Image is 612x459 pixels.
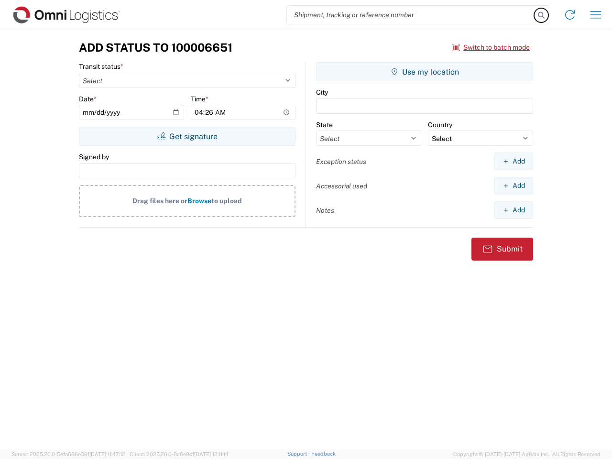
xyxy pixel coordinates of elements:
[132,197,187,205] span: Drag files here or
[187,197,211,205] span: Browse
[471,238,533,261] button: Submit
[79,62,123,71] label: Transit status
[79,127,295,146] button: Get signature
[191,95,208,103] label: Time
[211,197,242,205] span: to upload
[453,450,601,459] span: Copyright © [DATE]-[DATE] Agistix Inc., All Rights Reserved
[130,451,229,457] span: Client: 2025.20.0-8c6e0cf
[494,177,533,195] button: Add
[287,451,311,457] a: Support
[494,153,533,170] button: Add
[494,201,533,219] button: Add
[79,153,109,161] label: Signed by
[89,451,125,457] span: [DATE] 11:47:12
[316,120,333,129] label: State
[194,451,229,457] span: [DATE] 12:11:14
[316,182,367,190] label: Accessorial used
[428,120,452,129] label: Country
[79,41,232,55] h3: Add Status to 100006651
[79,95,97,103] label: Date
[316,206,334,215] label: Notes
[452,40,530,55] button: Switch to batch mode
[311,451,336,457] a: Feedback
[316,157,366,166] label: Exception status
[11,451,125,457] span: Server: 2025.20.0-5efa686e39f
[316,88,328,97] label: City
[287,6,535,24] input: Shipment, tracking or reference number
[316,62,533,81] button: Use my location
